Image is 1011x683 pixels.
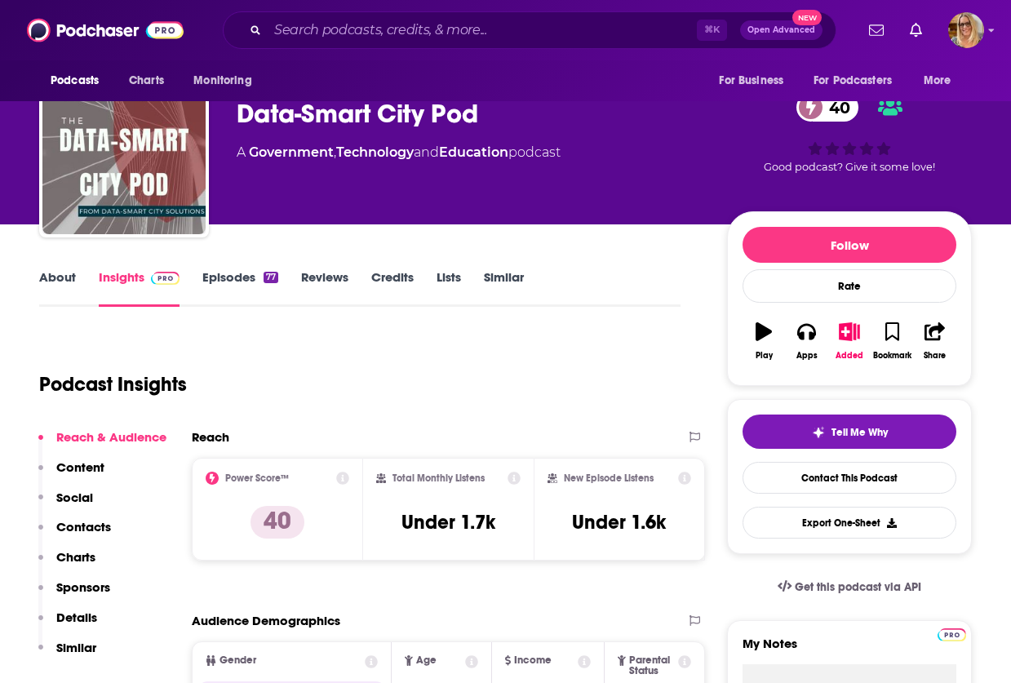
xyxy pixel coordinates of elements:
[301,269,348,307] a: Reviews
[514,655,552,666] span: Income
[38,579,110,610] button: Sponsors
[743,462,956,494] a: Contact This Podcast
[251,506,304,539] p: 40
[223,11,836,49] div: Search podcasts, credits, & more...
[814,69,892,92] span: For Podcasters
[743,415,956,449] button: tell me why sparkleTell Me Why
[39,269,76,307] a: About
[831,426,888,439] span: Tell Me Why
[803,65,916,96] button: open menu
[249,144,334,160] a: Government
[401,510,495,534] h3: Under 1.7k
[719,69,783,92] span: For Business
[392,472,485,484] h2: Total Monthly Listens
[192,429,229,445] h2: Reach
[56,579,110,595] p: Sponsors
[795,580,921,594] span: Get this podcast via API
[56,549,95,565] p: Charts
[416,655,437,666] span: Age
[193,69,251,92] span: Monitoring
[740,20,823,40] button: Open AdvancedNew
[924,351,946,361] div: Share
[812,426,825,439] img: tell me why sparkle
[56,459,104,475] p: Content
[219,655,256,666] span: Gender
[38,490,93,520] button: Social
[192,613,340,628] h2: Audience Demographics
[56,429,166,445] p: Reach & Audience
[129,69,164,92] span: Charts
[56,519,111,534] p: Contacts
[56,490,93,505] p: Social
[707,65,804,96] button: open menu
[764,161,935,173] span: Good podcast? Give it some love!
[38,429,166,459] button: Reach & Audience
[56,610,97,625] p: Details
[572,510,666,534] h3: Under 1.6k
[39,65,120,96] button: open menu
[796,93,858,122] a: 40
[336,144,414,160] a: Technology
[484,269,524,307] a: Similar
[564,472,654,484] h2: New Episode Listens
[151,272,180,285] img: Podchaser Pro
[828,312,871,370] button: Added
[334,144,336,160] span: ,
[912,65,972,96] button: open menu
[264,272,278,283] div: 77
[225,472,289,484] h2: Power Score™
[118,65,174,96] a: Charts
[56,640,96,655] p: Similar
[938,626,966,641] a: Pro website
[743,507,956,539] button: Export One-Sheet
[202,269,278,307] a: Episodes77
[792,10,822,25] span: New
[796,351,818,361] div: Apps
[371,269,414,307] a: Credits
[938,628,966,641] img: Podchaser Pro
[38,549,95,579] button: Charts
[765,567,934,607] a: Get this podcast via API
[813,93,858,122] span: 40
[38,640,96,670] button: Similar
[903,16,929,44] a: Show notifications dropdown
[747,26,815,34] span: Open Advanced
[743,636,956,664] label: My Notes
[38,459,104,490] button: Content
[914,312,956,370] button: Share
[924,69,951,92] span: More
[697,20,727,41] span: ⌘ K
[38,519,111,549] button: Contacts
[743,269,956,303] div: Rate
[629,655,676,676] span: Parental Status
[414,144,439,160] span: and
[727,82,972,184] div: 40Good podcast? Give it some love!
[948,12,984,48] span: Logged in as StacHart
[99,269,180,307] a: InsightsPodchaser Pro
[948,12,984,48] button: Show profile menu
[836,351,863,361] div: Added
[237,143,561,162] div: A podcast
[948,12,984,48] img: User Profile
[182,65,273,96] button: open menu
[756,351,773,361] div: Play
[743,312,785,370] button: Play
[785,312,827,370] button: Apps
[38,610,97,640] button: Details
[439,144,508,160] a: Education
[51,69,99,92] span: Podcasts
[39,372,187,397] h1: Podcast Insights
[42,71,206,234] img: Data-Smart City Pod
[268,17,697,43] input: Search podcasts, credits, & more...
[437,269,461,307] a: Lists
[871,312,913,370] button: Bookmark
[743,227,956,263] button: Follow
[862,16,890,44] a: Show notifications dropdown
[27,15,184,46] img: Podchaser - Follow, Share and Rate Podcasts
[873,351,911,361] div: Bookmark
